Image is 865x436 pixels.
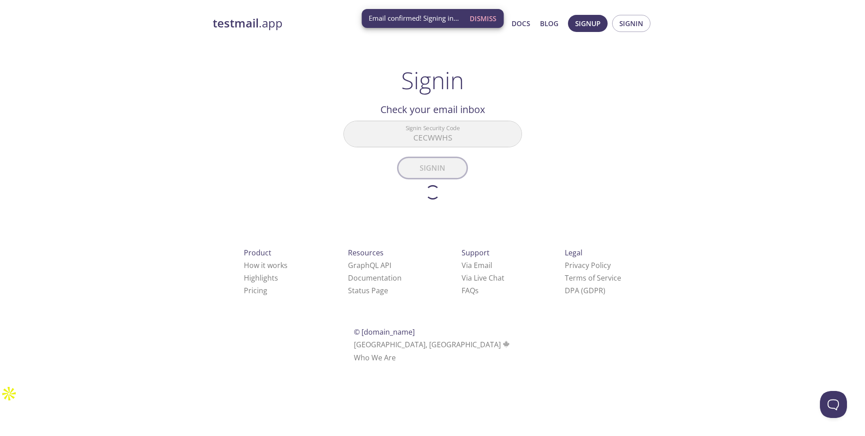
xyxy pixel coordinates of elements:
[568,15,608,32] button: Signup
[462,286,479,295] a: FAQ
[612,15,650,32] button: Signin
[354,327,415,337] span: © [DOMAIN_NAME]
[619,18,643,29] span: Signin
[244,248,271,258] span: Product
[244,260,288,270] a: How it works
[369,14,459,23] span: Email confirmed! Signing in...
[348,286,388,295] a: Status Page
[470,13,496,24] span: Dismiss
[540,18,558,29] a: Blog
[343,102,522,117] h2: Check your email inbox
[354,353,396,363] a: Who We Are
[462,273,504,283] a: Via Live Chat
[575,18,600,29] span: Signup
[348,273,402,283] a: Documentation
[565,260,611,270] a: Privacy Policy
[462,260,492,270] a: Via Email
[475,286,479,295] span: s
[466,10,500,27] button: Dismiss
[244,273,278,283] a: Highlights
[462,248,490,258] span: Support
[565,248,582,258] span: Legal
[820,391,847,418] iframe: Help Scout Beacon - Open
[213,15,259,31] strong: testmail
[565,286,605,295] a: DPA (GDPR)
[348,248,384,258] span: Resources
[354,340,511,350] span: [GEOGRAPHIC_DATA], [GEOGRAPHIC_DATA]
[401,67,464,94] h1: Signin
[348,260,391,270] a: GraphQL API
[213,16,425,31] a: testmail.app
[244,286,267,295] a: Pricing
[565,273,621,283] a: Terms of Service
[512,18,530,29] a: Docs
